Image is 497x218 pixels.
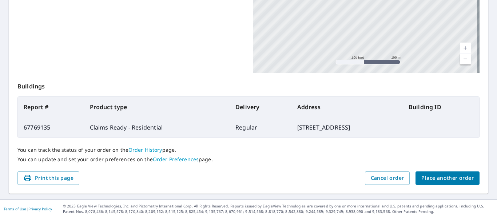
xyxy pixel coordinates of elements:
button: Print this page [17,171,79,185]
td: Regular [230,117,291,138]
span: Print this page [23,174,73,183]
button: Cancel order [365,171,410,185]
a: Order Preferences [153,156,199,163]
p: You can update and set your order preferences on the page. [17,156,480,163]
span: Place another order [421,174,474,183]
a: Current Level 17, Zoom Out [460,53,471,64]
p: You can track the status of your order on the page. [17,147,480,153]
a: Privacy Policy [28,206,52,211]
th: Product type [84,97,230,117]
th: Report # [18,97,84,117]
td: Claims Ready - Residential [84,117,230,138]
p: © 2025 Eagle View Technologies, Inc. and Pictometry International Corp. All Rights Reserved. Repo... [63,203,493,214]
a: Order History [128,146,162,153]
th: Address [291,97,403,117]
p: | [4,207,52,211]
a: Terms of Use [4,206,26,211]
th: Building ID [403,97,479,117]
td: [STREET_ADDRESS] [291,117,403,138]
td: 67769135 [18,117,84,138]
th: Delivery [230,97,291,117]
button: Place another order [416,171,480,185]
a: Current Level 17, Zoom In [460,43,471,53]
span: Cancel order [371,174,404,183]
p: Buildings [17,73,480,96]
